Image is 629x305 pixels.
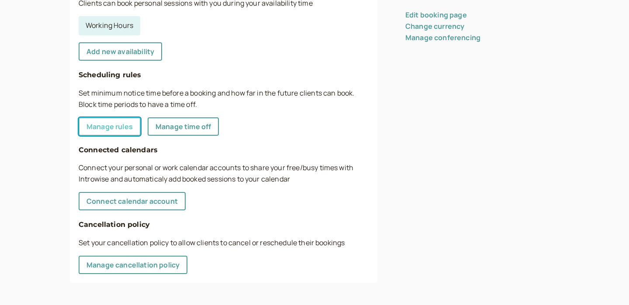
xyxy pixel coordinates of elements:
a: Edit booking page [405,10,467,20]
h4: Cancellation policy [79,219,369,230]
h4: Connected calendars [79,144,369,156]
a: Manage rules [79,117,141,136]
a: Manage conferencing [405,33,480,42]
a: Manage cancellation policy [79,256,187,274]
p: Set minimum notice time before a booking and how far in the future clients can book. Block time p... [79,88,369,110]
a: Change currency [405,21,464,31]
iframe: Chat Widget [585,263,629,305]
p: Connect your personal or work calendar accounts to share your free/busy times with Introwise and ... [79,162,369,185]
a: Working Hours [79,16,140,35]
h4: Scheduling rules [79,69,369,81]
a: Add new availability [79,42,162,61]
a: Manage time off [148,117,219,136]
p: Set your cancellation policy to allow clients to cancel or reschedule their bookings [79,237,369,249]
a: Connect calendar account [79,192,186,210]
